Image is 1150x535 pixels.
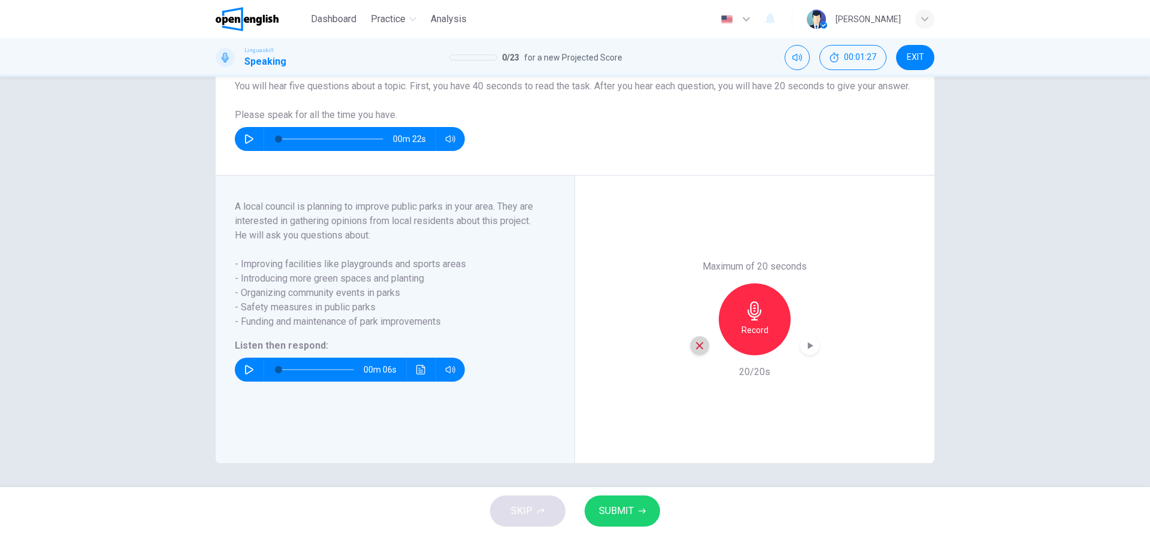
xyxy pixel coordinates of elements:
[235,228,541,243] span: He will ask you questions about:
[742,323,768,337] h6: Record
[585,495,660,527] button: SUBMIT
[393,127,435,151] span: 00m 22s
[235,338,541,353] h6: Listen then respond:
[836,12,901,26] div: [PERSON_NAME]
[366,8,421,30] button: Practice
[785,45,810,70] div: Mute
[216,7,279,31] img: OpenEnglish logo
[306,8,361,30] button: Dashboard
[524,50,622,65] span: for a new Projected Score
[719,15,734,24] img: en
[819,45,886,70] div: Hide
[739,365,770,379] h6: 20/20s
[216,7,306,31] a: OpenEnglish logo
[819,45,886,70] button: 00:01:27
[371,12,405,26] span: Practice
[235,286,541,300] span: - Organizing community events in parks
[235,271,541,286] span: - Introducing more green spaces and planting
[599,503,634,519] span: SUBMIT
[235,200,541,228] span: A local council is planning to improve public parks in your area. They are interested in gatherin...
[426,8,471,30] button: Analysis
[431,12,467,26] span: Analysis
[807,10,826,29] img: Profile picture
[502,50,519,65] span: 0 / 23
[703,259,807,274] h6: Maximum of 20 seconds
[235,315,541,329] span: - Funding and maintenance of park improvements
[235,109,397,120] span: Please speak for all the time you have.
[896,45,934,70] button: EXIT
[844,53,876,62] span: 00:01:27
[244,55,286,69] h1: Speaking
[411,358,431,382] button: Click to see the audio transcription
[235,257,541,271] span: - Improving facilities like playgrounds and sports areas
[235,80,910,92] span: You will hear five questions about a topic. First, you have 40 seconds to read the task. After yo...
[907,53,924,62] span: EXIT
[364,358,406,382] span: 00m 06s
[235,300,541,315] span: - Safety measures in public parks
[311,12,356,26] span: Dashboard
[719,283,791,355] button: Record
[244,46,274,55] span: Linguaskill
